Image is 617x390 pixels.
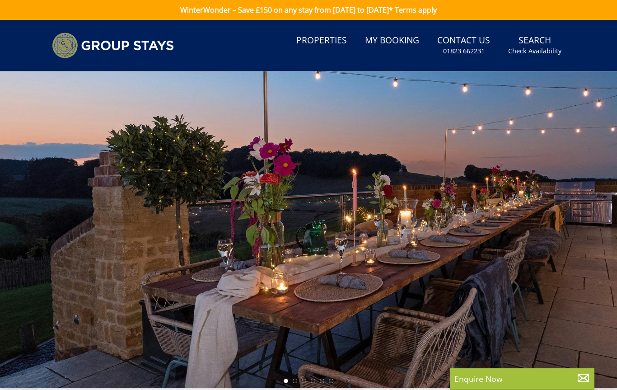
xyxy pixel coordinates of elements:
a: Properties [293,31,351,51]
a: My Booking [361,31,423,51]
p: Enquire Now [454,373,590,385]
a: SearchCheck Availability [505,31,565,60]
img: Group Stays [52,33,174,58]
small: 01823 662231 [443,47,485,56]
small: Check Availability [508,47,561,56]
a: Contact Us01823 662231 [434,31,494,60]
